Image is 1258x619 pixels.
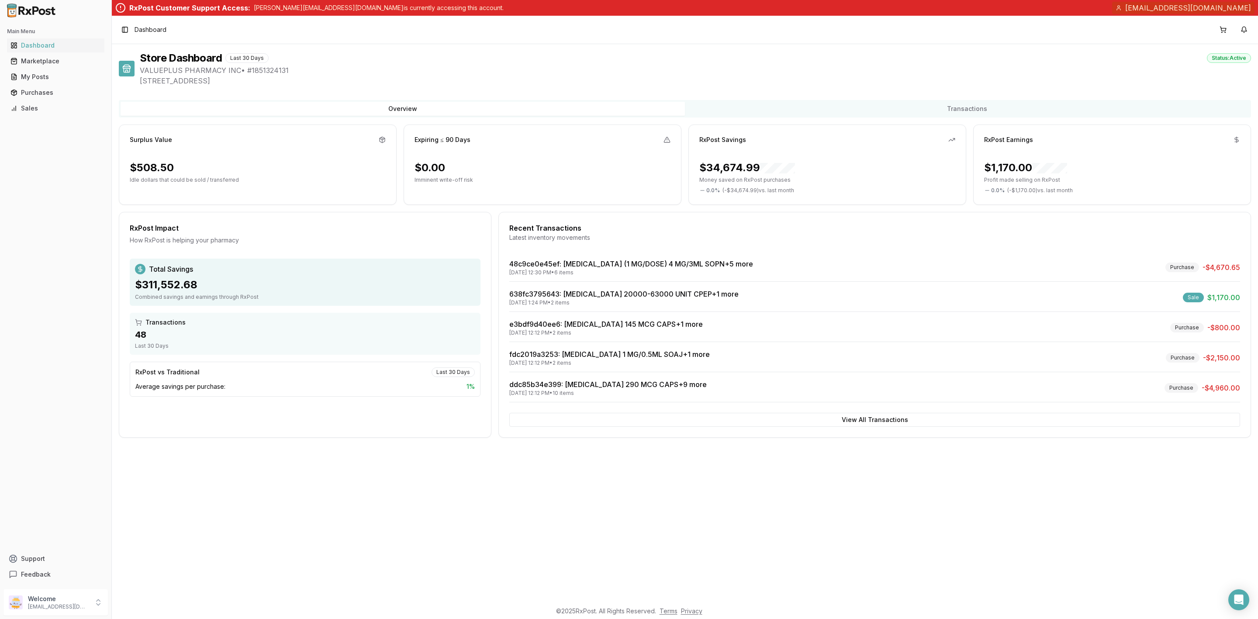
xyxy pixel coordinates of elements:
[21,570,51,579] span: Feedback
[660,607,677,615] a: Terms
[685,102,1249,116] button: Transactions
[225,53,269,63] div: Last 30 Days
[984,135,1033,144] div: RxPost Earnings
[140,76,1251,86] span: [STREET_ADDRESS]
[1183,293,1204,302] div: Sale
[7,69,104,85] a: My Posts
[130,223,480,233] div: RxPost Impact
[7,53,104,69] a: Marketplace
[509,350,710,359] a: fdc2019a3253: [MEDICAL_DATA] 1 MG/0.5ML SOAJ+1 more
[135,25,166,34] span: Dashboard
[3,38,108,52] button: Dashboard
[1202,383,1240,393] span: -$4,960.00
[145,318,186,327] span: Transactions
[3,101,108,115] button: Sales
[130,161,174,175] div: $508.50
[28,595,89,603] p: Welcome
[28,603,89,610] p: [EMAIL_ADDRESS][DOMAIN_NAME]
[1165,383,1198,393] div: Purchase
[509,299,739,306] div: [DATE] 1:24 PM • 2 items
[1203,353,1240,363] span: -$2,150.00
[432,367,475,377] div: Last 30 Days
[140,65,1251,76] span: VALUEPLUS PHARMACY INC • # 1851324131
[135,25,166,34] nav: breadcrumb
[140,51,222,65] h1: Store Dashboard
[415,161,445,175] div: $0.00
[1207,292,1240,303] span: $1,170.00
[509,413,1240,427] button: View All Transactions
[3,3,59,17] img: RxPost Logo
[7,28,104,35] h2: Main Menu
[135,342,475,349] div: Last 30 Days
[509,259,753,268] a: 48c9ce0e45ef: [MEDICAL_DATA] (1 MG/DOSE) 4 MG/3ML SOPN+5 more
[3,54,108,68] button: Marketplace
[3,86,108,100] button: Purchases
[509,380,707,389] a: ddc85b34e399: [MEDICAL_DATA] 290 MCG CAPS+9 more
[7,38,104,53] a: Dashboard
[10,104,101,113] div: Sales
[509,320,703,329] a: e3bdf9d40ee6: [MEDICAL_DATA] 145 MCG CAPS+1 more
[467,382,475,391] span: 1 %
[135,368,200,377] div: RxPost vs Traditional
[10,88,101,97] div: Purchases
[121,102,685,116] button: Overview
[984,161,1067,175] div: $1,170.00
[984,176,1240,183] p: Profit made selling on RxPost
[1228,589,1249,610] div: Open Intercom Messenger
[722,187,794,194] span: ( - $34,674.99 ) vs. last month
[1170,323,1204,332] div: Purchase
[1207,53,1251,63] div: Status: Active
[130,176,386,183] p: Idle dollars that could be sold / transferred
[135,294,475,301] div: Combined savings and earnings through RxPost
[7,100,104,116] a: Sales
[706,187,720,194] span: 0.0 %
[681,607,702,615] a: Privacy
[991,187,1005,194] span: 0.0 %
[135,382,225,391] span: Average savings per purchase:
[509,269,753,276] div: [DATE] 12:30 PM • 6 items
[415,135,470,144] div: Expiring ≤ 90 Days
[9,595,23,609] img: User avatar
[1007,187,1073,194] span: ( - $1,170.00 ) vs. last month
[1125,3,1251,13] span: [EMAIL_ADDRESS][DOMAIN_NAME]
[1165,263,1199,272] div: Purchase
[1207,322,1240,333] span: -$800.00
[254,3,504,12] p: [PERSON_NAME][EMAIL_ADDRESS][DOMAIN_NAME] is currently accessing this account.
[130,135,172,144] div: Surplus Value
[699,161,795,175] div: $34,674.99
[3,567,108,582] button: Feedback
[415,176,670,183] p: Imminent write-off risk
[699,135,746,144] div: RxPost Savings
[1166,353,1199,363] div: Purchase
[135,278,475,292] div: $311,552.68
[149,264,193,274] span: Total Savings
[10,73,101,81] div: My Posts
[1203,262,1240,273] span: -$4,670.65
[509,360,710,367] div: [DATE] 12:12 PM • 2 items
[509,233,1240,242] div: Latest inventory movements
[129,3,250,13] div: RxPost Customer Support Access:
[10,57,101,66] div: Marketplace
[7,85,104,100] a: Purchases
[10,41,101,50] div: Dashboard
[699,176,955,183] p: Money saved on RxPost purchases
[509,223,1240,233] div: Recent Transactions
[3,551,108,567] button: Support
[509,390,707,397] div: [DATE] 12:12 PM • 10 items
[3,70,108,84] button: My Posts
[509,329,703,336] div: [DATE] 12:12 PM • 2 items
[509,290,739,298] a: 638fc3795643: [MEDICAL_DATA] 20000-63000 UNIT CPEP+1 more
[135,329,475,341] div: 48
[130,236,480,245] div: How RxPost is helping your pharmacy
